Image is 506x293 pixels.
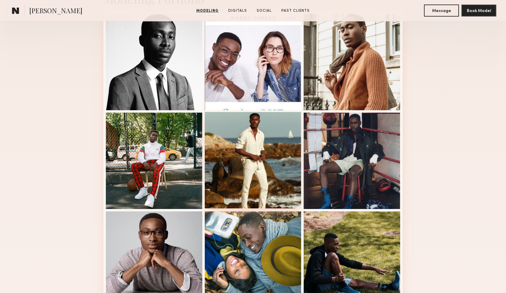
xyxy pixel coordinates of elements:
a: Book Model [461,8,496,13]
button: Message [424,5,459,17]
a: Social [254,8,274,14]
a: Modeling [194,8,221,14]
span: [PERSON_NAME] [29,6,82,17]
a: Past Clients [279,8,312,14]
a: Digitals [226,8,249,14]
button: Book Model [461,5,496,17]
